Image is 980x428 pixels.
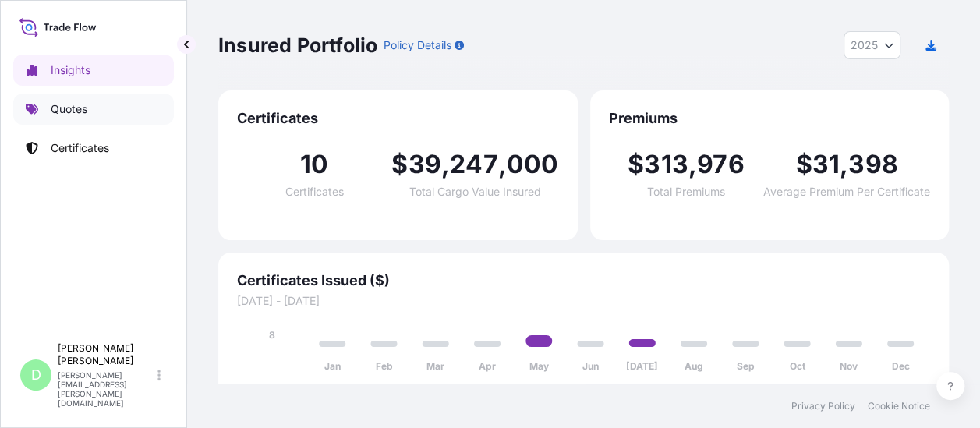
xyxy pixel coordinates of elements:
span: Certificates Issued ($) [237,271,930,290]
span: $ [628,152,644,177]
span: D [31,367,41,383]
tspan: Oct [789,360,805,372]
tspan: Jan [324,360,341,372]
span: Certificates [285,186,344,197]
tspan: [DATE] [626,360,658,372]
p: Quotes [51,101,87,117]
tspan: 8 [269,329,275,341]
span: 39 [408,152,440,177]
span: $ [795,152,812,177]
span: 976 [697,152,745,177]
p: Insights [51,62,90,78]
span: , [840,152,848,177]
span: Total Premiums [647,186,725,197]
p: Policy Details [384,37,451,53]
span: Certificates [237,109,559,128]
tspan: Nov [840,360,858,372]
tspan: Jun [582,360,599,372]
span: Total Cargo Value Insured [409,186,541,197]
span: 247 [450,152,498,177]
p: [PERSON_NAME][EMAIL_ADDRESS][PERSON_NAME][DOMAIN_NAME] [58,370,154,408]
tspan: Feb [375,360,392,372]
span: , [688,152,697,177]
tspan: Apr [479,360,496,372]
button: Year Selector [844,31,900,59]
tspan: Sep [737,360,755,372]
span: $ [391,152,408,177]
a: Cookie Notice [868,400,930,412]
p: Certificates [51,140,109,156]
span: 313 [644,152,688,177]
span: [DATE] - [DATE] [237,293,930,309]
span: 31 [812,152,839,177]
tspan: Mar [426,360,444,372]
a: Insights [13,55,174,86]
a: Certificates [13,133,174,164]
p: Insured Portfolio [218,33,377,58]
span: 398 [848,152,898,177]
span: Average Premium Per Certificate [763,186,930,197]
tspan: Aug [685,360,703,372]
span: 000 [507,152,559,177]
tspan: Dec [891,360,909,372]
span: Premiums [609,109,931,128]
span: 10 [300,152,328,177]
p: [PERSON_NAME] [PERSON_NAME] [58,342,154,367]
span: 2025 [851,37,878,53]
a: Quotes [13,94,174,125]
span: , [498,152,507,177]
tspan: May [529,360,550,372]
a: Privacy Policy [791,400,855,412]
span: , [441,152,450,177]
